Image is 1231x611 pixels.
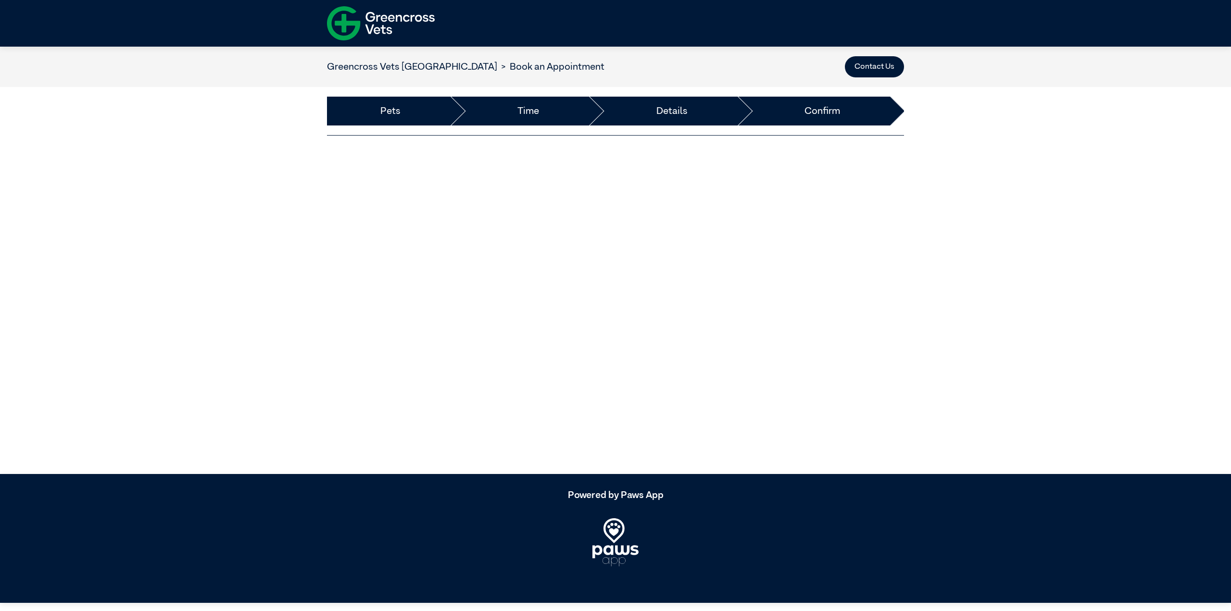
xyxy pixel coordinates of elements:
[497,60,604,74] li: Book an Appointment
[327,2,435,44] img: f-logo
[327,60,604,74] nav: breadcrumb
[327,489,904,501] h5: Powered by Paws App
[804,104,840,118] a: Confirm
[592,518,639,566] img: PawsApp
[656,104,688,118] a: Details
[517,104,539,118] a: Time
[845,56,904,77] button: Contact Us
[380,104,401,118] a: Pets
[327,62,497,72] a: Greencross Vets [GEOGRAPHIC_DATA]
